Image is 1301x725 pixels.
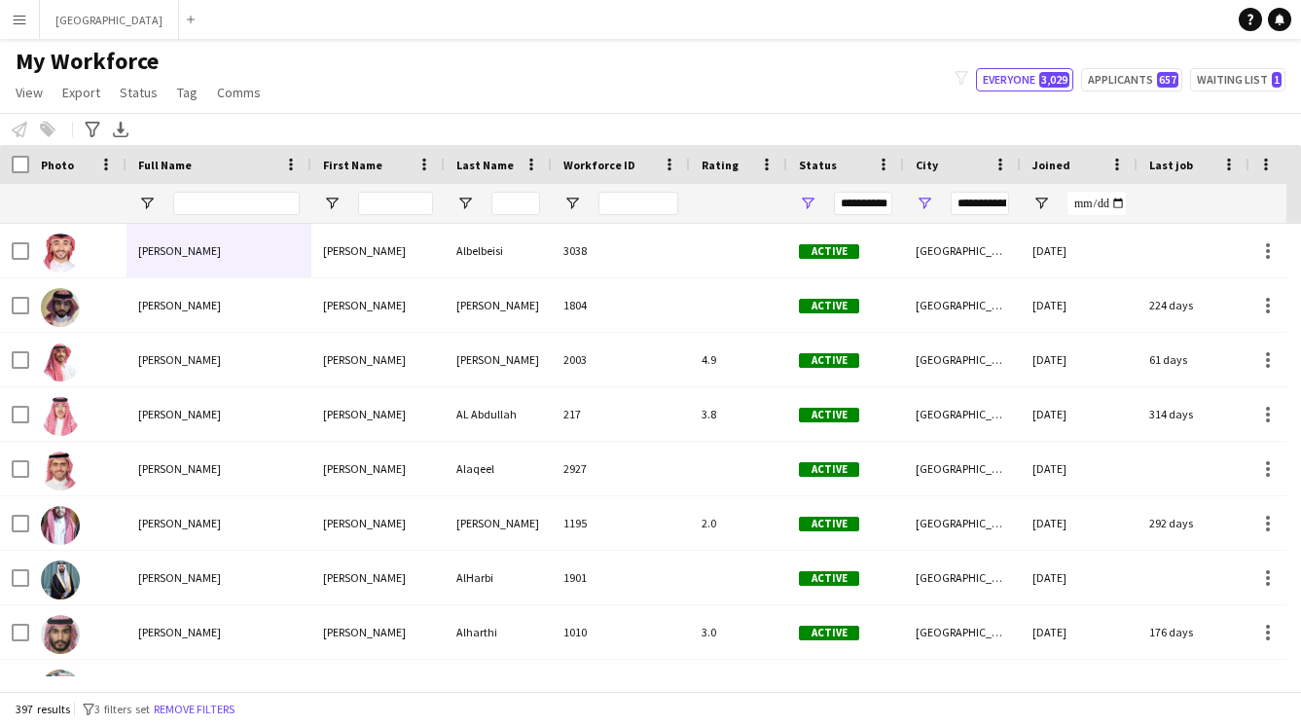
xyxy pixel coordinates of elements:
span: 1 [1272,72,1282,88]
div: 176 days [1138,605,1249,659]
input: First Name Filter Input [358,192,433,215]
img: Abdulaziz Alharthi [41,615,80,654]
img: Abdulaziz Abdulaziz [41,288,80,327]
div: [DATE] [1021,333,1138,386]
span: [PERSON_NAME] [138,352,221,367]
div: [GEOGRAPHIC_DATA] [904,278,1021,332]
button: Open Filter Menu [916,195,933,212]
span: Active [799,408,859,422]
div: 292 days [1138,496,1249,550]
div: [DATE] [1021,660,1138,713]
div: 1195 [552,496,690,550]
div: [DATE] [1021,387,1138,441]
div: [GEOGRAPHIC_DATA] [904,605,1021,659]
div: 61 days [1138,333,1249,386]
button: Everyone3,029 [976,68,1073,91]
span: Export [62,84,100,101]
app-action-btn: Export XLSX [109,118,132,141]
div: [DATE] [1021,605,1138,659]
div: [GEOGRAPHIC_DATA] [904,660,1021,713]
button: Open Filter Menu [138,195,156,212]
a: Export [54,80,108,105]
button: [GEOGRAPHIC_DATA] [40,1,179,39]
div: [GEOGRAPHIC_DATA] [904,387,1021,441]
span: View [16,84,43,101]
button: Open Filter Menu [1032,195,1050,212]
span: 3 filters set [94,702,150,716]
span: [PERSON_NAME] [138,625,221,639]
span: [PERSON_NAME] [138,298,221,312]
span: Active [799,517,859,531]
span: [PERSON_NAME] [138,243,221,258]
a: Comms [209,80,269,105]
div: 1804 [552,278,690,332]
span: Status [799,158,837,172]
div: [PERSON_NAME] [311,442,445,495]
div: 2927 [552,442,690,495]
div: [PERSON_NAME] [311,660,445,713]
span: Photo [41,158,74,172]
div: [DATE] [1021,442,1138,495]
input: Full Name Filter Input [173,192,300,215]
div: 4.9 [690,333,787,386]
div: 3.8 [690,387,787,441]
div: [PERSON_NAME] [311,605,445,659]
div: [PERSON_NAME] [311,496,445,550]
div: Albelbeisi [445,224,552,277]
input: Joined Filter Input [1067,192,1126,215]
div: [GEOGRAPHIC_DATA] [904,551,1021,604]
button: Open Filter Menu [456,195,474,212]
a: Status [112,80,165,105]
span: Active [799,626,859,640]
span: First Name [323,158,382,172]
button: Remove filters [150,699,238,720]
img: Abdulaziz Aljubayri [41,670,80,708]
div: Aljubayri [445,660,552,713]
button: Open Filter Menu [323,195,341,212]
img: Abdulaziz Alaqeel [41,452,80,490]
span: Active [799,353,859,368]
span: [PERSON_NAME] [138,461,221,476]
button: Waiting list1 [1190,68,1285,91]
div: 314 days [1138,387,1249,441]
span: [PERSON_NAME] [138,407,221,421]
span: [PERSON_NAME] [138,516,221,530]
input: Last Name Filter Input [491,192,540,215]
a: View [8,80,51,105]
span: Status [120,84,158,101]
span: Full Name [138,158,192,172]
span: Comms [217,84,261,101]
div: 2003 [552,333,690,386]
div: [GEOGRAPHIC_DATA] [904,496,1021,550]
span: Active [799,299,859,313]
span: City [916,158,938,172]
div: 224 days [1138,278,1249,332]
span: Last job [1149,158,1193,172]
button: Applicants657 [1081,68,1182,91]
img: Abdualrahman Albelbeisi [41,234,80,272]
div: [PERSON_NAME] [311,551,445,604]
a: Tag [169,80,205,105]
div: [DATE] [1021,551,1138,604]
span: My Workforce [16,47,159,76]
div: [GEOGRAPHIC_DATA] [904,333,1021,386]
span: Joined [1032,158,1070,172]
div: [PERSON_NAME] [445,496,552,550]
div: [PERSON_NAME] [445,333,552,386]
div: 3038 [552,224,690,277]
div: 217 [552,387,690,441]
div: [PERSON_NAME] [311,333,445,386]
div: 423 [552,660,690,713]
div: [DATE] [1021,224,1138,277]
span: Active [799,462,859,477]
div: 1010 [552,605,690,659]
span: 657 [1157,72,1178,88]
div: [PERSON_NAME] [311,224,445,277]
div: 3.0 [690,605,787,659]
button: Open Filter Menu [799,195,816,212]
img: Abdulaziz Alfaify [41,506,80,545]
div: [PERSON_NAME] [311,278,445,332]
button: Open Filter Menu [563,195,581,212]
app-action-btn: Advanced filters [81,118,104,141]
span: 3,029 [1039,72,1069,88]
